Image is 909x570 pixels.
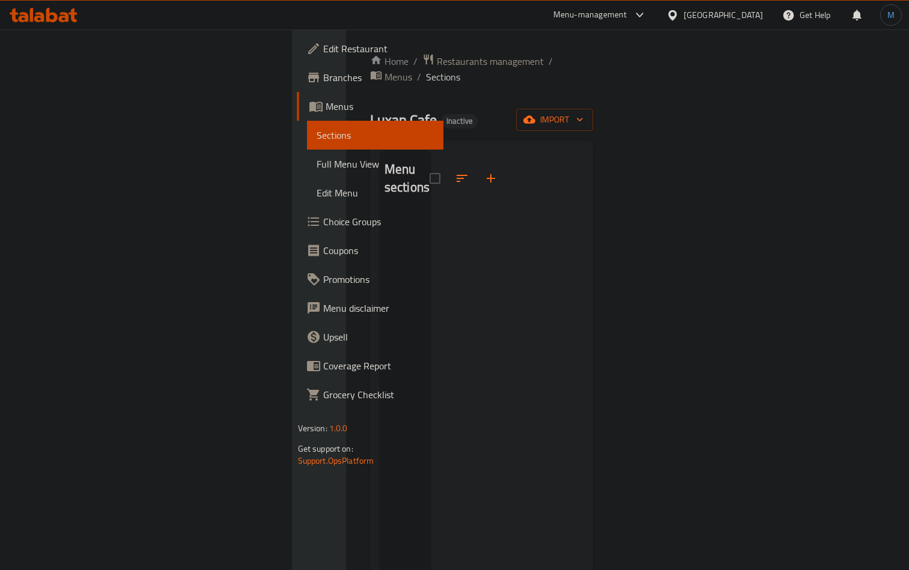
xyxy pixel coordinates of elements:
[307,150,444,178] a: Full Menu View
[437,54,544,68] span: Restaurants management
[298,420,327,436] span: Version:
[297,265,444,294] a: Promotions
[297,63,444,92] a: Branches
[297,34,444,63] a: Edit Restaurant
[887,8,895,22] span: M
[329,420,348,436] span: 1.0.0
[317,157,434,171] span: Full Menu View
[297,323,444,351] a: Upsell
[298,453,374,468] a: Support.OpsPlatform
[323,301,434,315] span: Menu disclaimer
[442,114,478,129] div: Inactive
[323,243,434,258] span: Coupons
[526,112,583,127] span: import
[323,214,434,229] span: Choice Groups
[684,8,763,22] div: [GEOGRAPHIC_DATA]
[323,272,434,287] span: Promotions
[442,116,478,126] span: Inactive
[323,359,434,373] span: Coverage Report
[297,207,444,236] a: Choice Groups
[298,441,353,456] span: Get support on:
[476,164,505,193] button: Add section
[370,53,594,85] nav: breadcrumb
[323,41,434,56] span: Edit Restaurant
[380,207,431,217] nav: Menu sections
[323,330,434,344] span: Upsell
[297,294,444,323] a: Menu disclaimer
[516,109,593,131] button: import
[323,70,434,85] span: Branches
[297,236,444,265] a: Coupons
[307,178,444,207] a: Edit Menu
[317,186,434,200] span: Edit Menu
[326,99,434,114] span: Menus
[422,53,544,69] a: Restaurants management
[553,8,627,22] div: Menu-management
[297,351,444,380] a: Coverage Report
[549,54,553,68] li: /
[307,121,444,150] a: Sections
[297,380,444,409] a: Grocery Checklist
[323,387,434,402] span: Grocery Checklist
[297,92,444,121] a: Menus
[317,128,434,142] span: Sections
